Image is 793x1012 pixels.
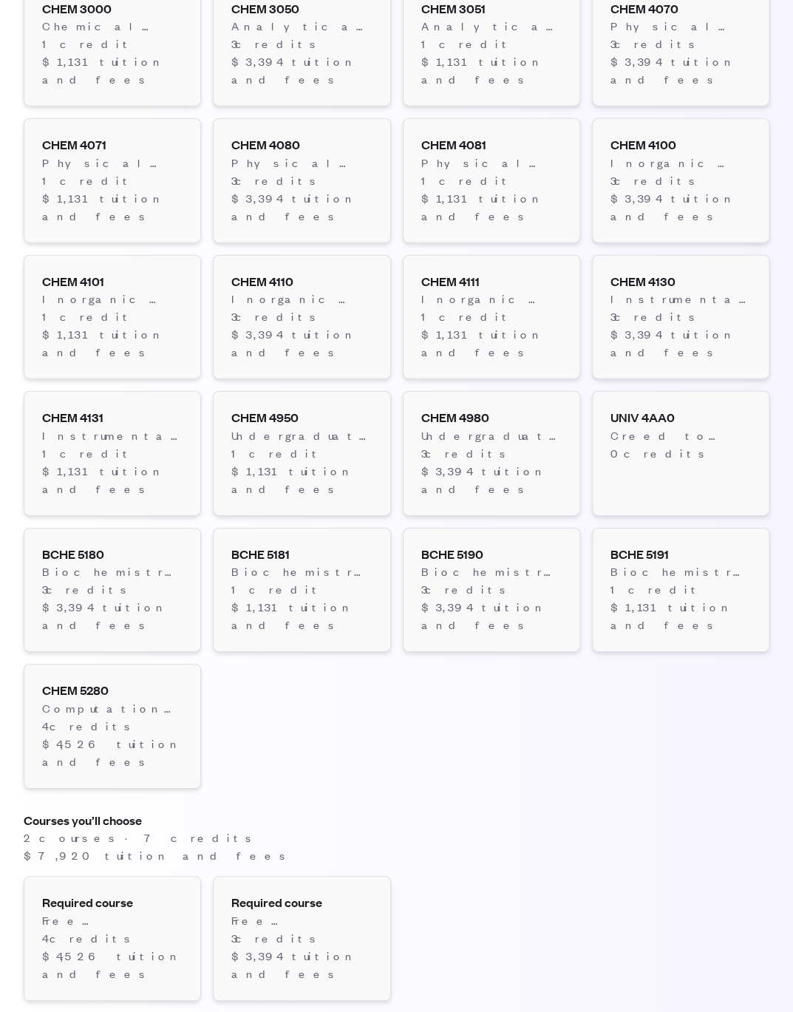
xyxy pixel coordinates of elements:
span: $ 3,394 [231,948,280,963]
dd: Biochemistry II Laboratory (1) [610,563,751,580]
span: $ 3,394 [231,326,280,342]
span: $ 1,131 [231,599,277,614]
dd: tuition and fees [231,189,372,225]
dd: 4 credit s [42,717,183,735]
h5: CHEM 3051 [421,1,562,18]
span: $ 1,131 [231,463,277,478]
h5: CHEM 4070 [610,1,751,18]
span: $ 3,394 [231,53,280,69]
span: $ 1,131 [42,190,88,206]
h5: BCHE 5181 [231,546,372,563]
h5: CHEM 4111 [421,274,562,291]
dd: tuition and fees [42,462,183,497]
dd: tuition and fees [42,735,183,770]
dd: 1 credit [421,308,562,325]
dd: tuition and fees [231,598,372,634]
dd: Chemical Literature (1) [42,17,183,35]
dd: 1 credit [42,172,183,189]
span: $ 1,131 [42,326,88,342]
dd: Instrumental Analysis Laboratory (1) [42,427,183,444]
span: Required course [231,894,322,911]
span: $ 4,526 [42,736,105,751]
span: $ 1,131 [42,463,88,478]
span: · [125,829,140,845]
h5: CHEM 4081 [421,137,562,154]
h5: CHEM 4101 [42,274,183,291]
dd: tuition and fees [24,846,769,864]
h5: CHEM 3000 [42,1,183,18]
dd: 1 credit [421,35,562,52]
dd: Inorganic Chemistry Laboratory (1) [42,290,183,308]
dd: tuition and fees [421,52,562,88]
h5: CHEM 3050 [231,1,372,18]
dd: Undergraduate Seminar (1) [231,427,372,444]
dd: tuition and fees [42,325,183,361]
dd: tuition and fees [231,947,372,982]
dd: 3 credit s [231,308,372,325]
dd: 3 credit s [610,172,751,189]
dd: Computational Chemistry (4) [42,699,183,717]
dd: tuition and fees [421,325,562,361]
dd: tuition and fees [421,189,562,225]
dd: 3 credit s [610,308,751,325]
dd: Biochemistry I (3) [42,563,183,580]
dd: tuition and fees [231,325,372,361]
dd: 1 credit [42,35,183,52]
dd: tuition and fees [231,462,372,497]
dd: 3 credit s [42,580,183,598]
dd: Physical Chemistry I (3) [610,17,751,35]
h5: BCHE 5191 [610,546,751,563]
dd: tuition and fees [42,189,183,225]
dd: 1 credit [231,580,372,598]
dd: Inorganic Chemistry Laboratory II (1) [421,290,562,308]
h5: CHEM 4110 [231,274,372,291]
dd: 1 credit [42,308,183,325]
dd: 1 credit [231,444,372,462]
dd: tuition and fees [231,52,372,88]
dd: tuition and fees [610,189,751,225]
dd: Physical Chemistry II (3) [231,154,372,172]
span: Required course [42,894,133,911]
dd: Biochemistry II (3) [421,563,562,580]
dd: Free Elective [42,911,183,929]
h5: CHEM 4100 [610,137,751,154]
span: $ 3,394 [610,326,659,342]
dd: Physical Chemistry II Laboratory (1) [421,154,562,172]
dd: Inorganic Chemistry (3) [610,154,751,172]
dd: Free Elective [231,911,372,929]
dd: Biochemistry I Laboratory (1) [231,563,372,580]
span: $ 3,394 [421,599,470,614]
dd: tuition and fees [610,52,751,88]
span: $ 3,394 [610,53,659,69]
dd: tuition and fees [421,598,562,634]
dd: 3 credit s [421,580,562,598]
dd: Analytical Chemistry Laboratory (1) [421,17,562,35]
dd: 1 credit [610,580,751,598]
span: $ 3,394 [231,190,280,206]
span: $ 1,131 [421,53,467,69]
dd: Analytical Chemistry (3) [231,17,372,35]
h5: CHEM 4130 [610,274,751,291]
span: 2 courses [24,829,120,845]
h4: Courses you’ll choose [24,812,769,829]
dd: 0 credit s [610,444,751,462]
span: $ 3,394 [42,599,91,614]
h5: BCHE 5190 [421,546,562,563]
span: $ 1,131 [421,190,467,206]
h5: CHEM 5280 [42,682,183,699]
h5: CHEM 4980 [421,410,562,427]
dd: tuition and fees [610,598,751,634]
dd: 1 credit [42,444,183,462]
dd: Creed to Succeed (0) [610,427,751,444]
h5: CHEM 4080 [231,137,372,154]
h5: UNIV 4AA0 [610,410,751,427]
dd: 4 credit s [42,929,183,947]
span: $ 1,131 [42,53,88,69]
span: $ 3,394 [421,463,470,478]
dd: tuition and fees [42,598,183,634]
dd: tuition and fees [42,947,183,982]
h5: BCHE 5180 [42,546,183,563]
dd: 3 credit s [231,172,372,189]
h5: CHEM 4131 [42,410,183,427]
dd: 3 credit s [231,929,372,947]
